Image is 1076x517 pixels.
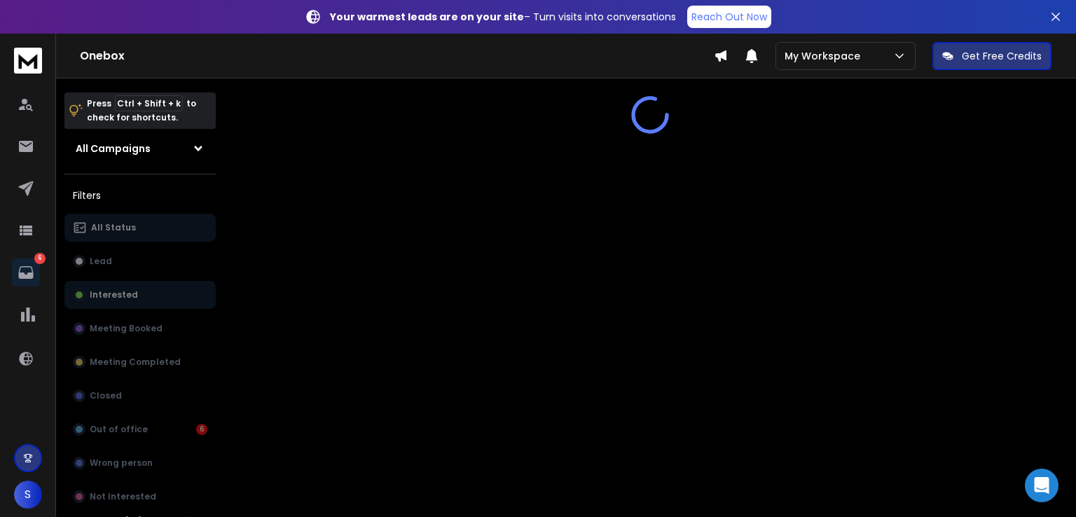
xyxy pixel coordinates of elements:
[330,10,676,24] p: – Turn visits into conversations
[64,135,216,163] button: All Campaigns
[962,49,1042,63] p: Get Free Credits
[1025,469,1058,502] div: Open Intercom Messenger
[932,42,1051,70] button: Get Free Credits
[12,258,40,287] a: 6
[14,481,42,509] button: S
[80,48,714,64] h1: Onebox
[687,6,771,28] a: Reach Out Now
[115,95,183,111] span: Ctrl + Shift + k
[87,97,196,125] p: Press to check for shortcuts.
[14,48,42,74] img: logo
[785,49,866,63] p: My Workspace
[64,186,216,205] h3: Filters
[691,10,767,24] p: Reach Out Now
[330,10,524,24] strong: Your warmest leads are on your site
[34,253,46,264] p: 6
[76,142,151,156] h1: All Campaigns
